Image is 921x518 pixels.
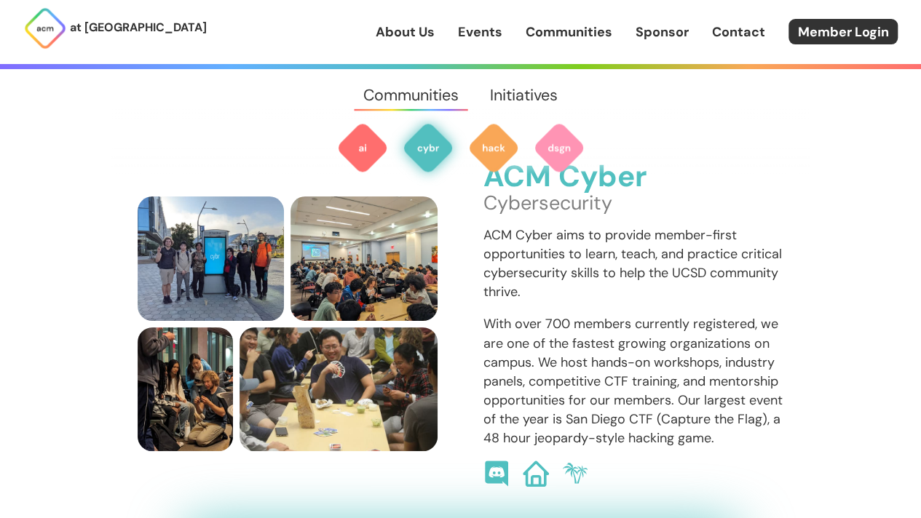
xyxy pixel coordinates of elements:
p: With over 700 members currently registered, we are one of the fastest growing organizations on ca... [483,314,784,447]
img: ACM Cyber Discord [483,461,510,487]
a: Communities [347,69,474,121]
p: at [GEOGRAPHIC_DATA] [70,18,207,37]
h3: ACM Cyber [483,161,784,194]
img: ACM Design [533,121,585,174]
img: ACM AI [336,121,389,174]
a: Contact [712,23,765,41]
a: Sponsor [636,23,689,41]
img: ACM Hack [467,121,520,174]
img: ACM Cyber president Nick helps members pick a lock [138,327,234,452]
img: ACM Cyber Board stands in front of a UCSD kiosk set to display "Cyber" [138,196,285,321]
img: Cyber Members Playing Board Games [240,327,438,452]
img: ACM Cyber [402,121,454,174]
a: Initiatives [475,69,574,121]
img: ACM Cyber Website [523,461,549,487]
a: Member Login [788,19,898,44]
p: ACM Cyber aims to provide member-first opportunities to learn, teach, and practice critical cyber... [483,226,784,301]
img: ACM Logo [23,7,67,50]
a: at [GEOGRAPHIC_DATA] [23,7,207,50]
a: Events [458,23,502,41]
p: Cybersecurity [483,194,784,212]
a: About Us [376,23,435,41]
img: members picking locks at Lockpicking 102 [290,196,438,321]
img: SDCTF [562,461,588,487]
a: Communities [526,23,612,41]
